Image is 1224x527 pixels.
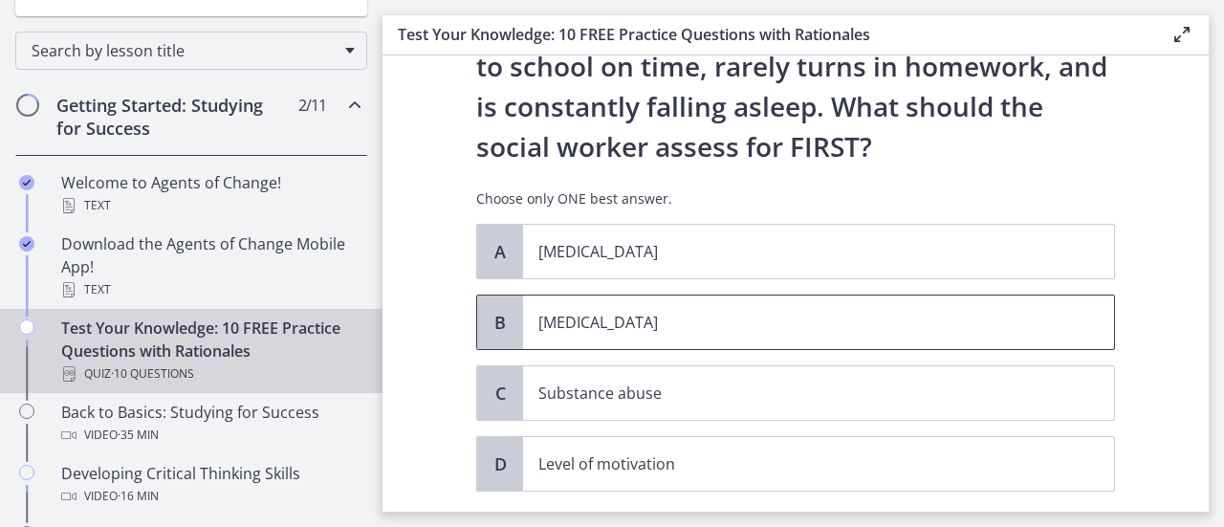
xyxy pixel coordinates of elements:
i: Completed [19,236,34,252]
div: Download the Agents of Change Mobile App! [61,232,360,301]
p: [MEDICAL_DATA] [538,311,1060,334]
div: Welcome to Agents of Change! [61,171,360,217]
span: C [489,382,512,405]
div: Test Your Knowledge: 10 FREE Practice Questions with Rationales [61,317,360,385]
div: Text [61,194,360,217]
div: Developing Critical Thinking Skills [61,462,360,508]
h3: Test Your Knowledge: 10 FREE Practice Questions with Rationales [398,23,1140,46]
span: · 10 Questions [111,362,194,385]
p: [MEDICAL_DATA] [538,240,1060,263]
p: Choose only ONE best answer. [476,189,1115,209]
p: Substance abuse [538,382,1060,405]
span: 2 / 11 [298,94,326,117]
span: Search by lesson title [32,40,336,61]
span: · 35 min [118,424,159,447]
div: Text [61,278,360,301]
span: B [489,311,512,334]
span: · 16 min [118,485,159,508]
span: D [489,452,512,475]
i: Completed [19,175,34,190]
div: Video [61,485,360,508]
div: Quiz [61,362,360,385]
span: A [489,240,512,263]
p: Level of motivation [538,452,1060,475]
div: Back to Basics: Studying for Success [61,401,360,447]
h2: Getting Started: Studying for Success [56,94,290,140]
div: Search by lesson title [15,32,367,70]
div: Video [61,424,360,447]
